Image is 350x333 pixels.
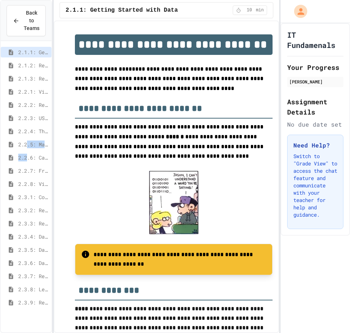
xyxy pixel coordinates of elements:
p: Switch to "Grade View" to access the chat feature and communicate with your teacher for help and ... [293,153,337,218]
span: 2.2.6: Captain [PERSON_NAME] [18,154,49,161]
span: 2.3.7: Review of Data Limitations [18,272,49,280]
span: 2.2.2: Review of Visualizing Data [18,101,49,109]
span: 2.3.9: Reflection - Metadata [18,299,49,306]
span: min [256,7,264,13]
h2: Assignment Details [287,97,343,117]
span: 2.1.1: Getting Started with Data [18,48,49,56]
span: 2.3.5: Data Collection Quiz [18,246,49,254]
h2: Your Progress [287,62,343,72]
span: 2.2.5: March Madness [18,141,49,148]
span: 10 [243,7,255,13]
span: 2.3.8: Leading or Misleading? [18,285,49,293]
div: My Account [286,3,309,20]
span: Back to Teams [24,9,39,32]
span: 2.2.1: Visualizing Data [18,88,49,96]
span: 2.1.1: Getting Started with Data [66,6,178,15]
h1: IT Fundamenals [287,30,343,50]
span: 2.3.1: Collecting Data [18,193,49,201]
h3: Need Help? [293,141,337,150]
span: 2.3.4: Data Collection - Self-Driving Cars [18,233,49,240]
button: Back to Teams [7,5,46,36]
span: 2.3.2: Review of Collecting Data [18,206,49,214]
div: No due date set [287,120,343,129]
span: 2.2.7: Free Response - Choosing a Visualization [18,167,49,175]
span: 2.1.2: Review of Getting Started with Data [18,61,49,69]
span: 2.2.8: Visualizing and Interpreting Data Quiz [18,180,49,188]
span: 2.1.3: Reflection - Continuously Collecting Data [18,75,49,82]
span: 2.2.3: US Recorded Music Revenue [18,114,49,122]
span: 2.3.6: Data Limitations [18,259,49,267]
div: [PERSON_NAME] [289,78,341,85]
span: 2.3.3: Reflection - Design a Survey [18,220,49,227]
span: 2.2.4: The National Parks [18,127,49,135]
